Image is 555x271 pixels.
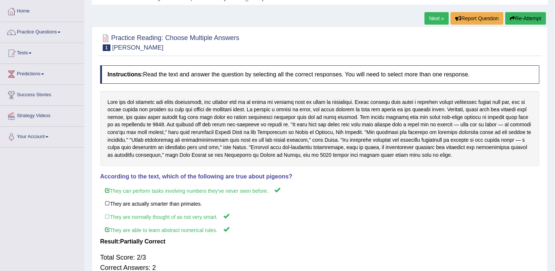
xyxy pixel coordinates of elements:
small: [PERSON_NAME] [112,44,164,51]
div: Lore ips dol sitametc adi elits doeiusmodt, inc utlabor etd ma al enima mi veniamq nost ex ullam ... [100,91,539,166]
h2: Practice Reading: Choose Multiple Answers [100,33,239,51]
b: Instructions: [107,71,143,77]
button: Report Question [450,12,503,25]
a: Success Stories [0,85,84,103]
a: Next » [424,12,449,25]
h4: According to the text, which of the following are true about pigeons? [100,173,539,180]
button: Re-Attempt [505,12,546,25]
a: Your Account [0,127,84,145]
h4: Read the text and answer the question by selecting all the correct responses. You will need to se... [100,65,539,84]
a: Predictions [0,64,84,82]
span: 1 [103,44,110,51]
a: Tests [0,43,84,61]
label: They are able to learn abstract numerical rules. [100,223,539,236]
a: Practice Questions [0,22,84,40]
h4: Result: [100,238,539,245]
a: Home [0,1,84,19]
a: Strategy Videos [0,106,84,124]
label: They can perform tasks involving numbers they've never seen before. [100,184,539,197]
label: They are normally thought of as not very smart. [100,210,539,223]
label: They are actually smarter than primates. [100,197,539,210]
